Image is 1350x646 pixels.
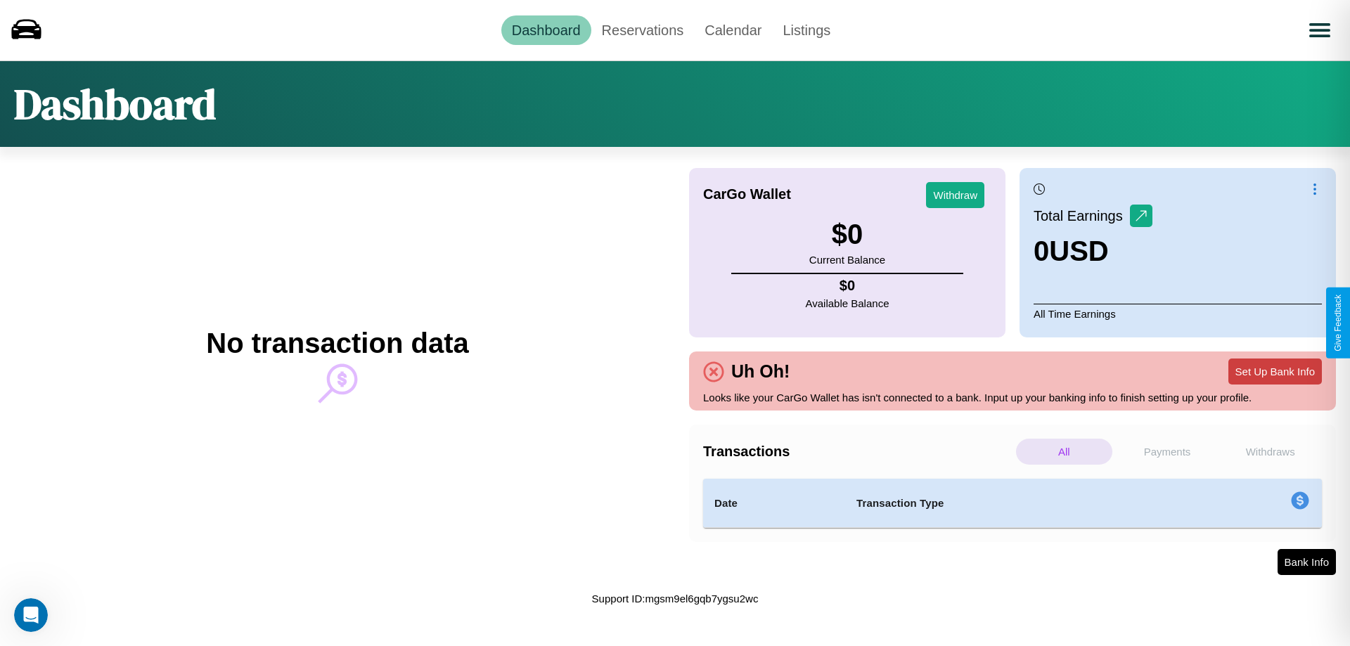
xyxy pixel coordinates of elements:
[206,328,468,359] h2: No transaction data
[724,361,797,382] h4: Uh Oh!
[1034,203,1130,228] p: Total Earnings
[1034,304,1322,323] p: All Time Earnings
[856,495,1176,512] h4: Transaction Type
[592,589,759,608] p: Support ID: mgsm9el6gqb7ygsu2wc
[806,294,889,313] p: Available Balance
[1278,549,1336,575] button: Bank Info
[1119,439,1216,465] p: Payments
[1228,358,1322,385] button: Set Up Bank Info
[926,182,984,208] button: Withdraw
[809,250,885,269] p: Current Balance
[1222,439,1318,465] p: Withdraws
[703,479,1322,528] table: simple table
[1333,295,1343,351] div: Give Feedback
[14,75,216,133] h1: Dashboard
[14,598,48,632] iframe: Intercom live chat
[1300,11,1339,50] button: Open menu
[806,278,889,294] h4: $ 0
[501,15,591,45] a: Dashboard
[714,495,834,512] h4: Date
[772,15,841,45] a: Listings
[591,15,695,45] a: Reservations
[1034,235,1152,267] h3: 0 USD
[703,388,1322,407] p: Looks like your CarGo Wallet has isn't connected to a bank. Input up your banking info to finish ...
[703,186,791,202] h4: CarGo Wallet
[703,444,1012,460] h4: Transactions
[1016,439,1112,465] p: All
[694,15,772,45] a: Calendar
[809,219,885,250] h3: $ 0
